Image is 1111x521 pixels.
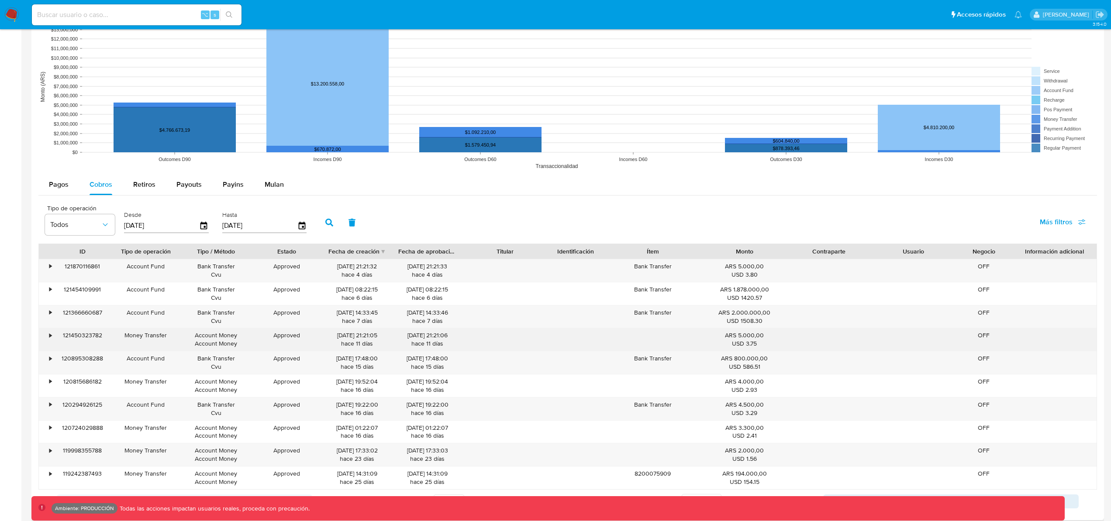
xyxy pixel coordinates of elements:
[55,507,114,510] p: Ambiente: PRODUCCIÓN
[202,10,208,19] span: ⌥
[220,9,238,21] button: search-icon
[32,9,242,21] input: Buscar usuario o caso...
[1095,10,1104,19] a: Salir
[1043,10,1092,19] p: fernando.bolognino@mercadolibre.com
[1014,11,1022,18] a: Notificaciones
[957,10,1006,19] span: Accesos rápidos
[214,10,216,19] span: s
[1093,21,1107,27] span: 3.154.0
[117,504,310,513] p: Todas las acciones impactan usuarios reales, proceda con precaución.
